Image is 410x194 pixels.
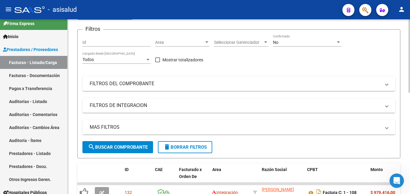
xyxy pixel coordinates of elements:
span: Monto [370,167,383,172]
span: CPBT [307,167,318,172]
mat-icon: menu [5,6,12,13]
span: Razón Social [262,167,287,172]
button: Borrar Filtros [158,141,212,153]
datatable-header-cell: CAE [152,163,177,190]
mat-panel-title: FILTROS DEL COMPROBANTE [90,80,381,87]
span: No [273,40,278,45]
span: Seleccionar Gerenciador [214,40,263,45]
mat-icon: search [88,143,95,150]
mat-icon: delete [163,143,171,150]
span: Inicio [3,33,18,40]
mat-panel-title: FILTROS DE INTEGRACION [90,102,381,109]
mat-icon: person [398,6,405,13]
mat-panel-title: MAS FILTROS [90,124,381,131]
button: Buscar Comprobante [82,141,153,153]
h3: Filtros [82,25,103,33]
mat-expansion-panel-header: MAS FILTROS [82,120,395,134]
datatable-header-cell: Razón Social [259,163,305,190]
span: Area [155,40,204,45]
span: [PERSON_NAME] [262,187,294,192]
span: - asisalud [48,3,77,16]
span: CAE [155,167,163,172]
mat-expansion-panel-header: FILTROS DEL COMPROBANTE [82,76,395,91]
datatable-header-cell: Facturado x Orden De [177,163,210,190]
datatable-header-cell: ID [122,163,152,190]
iframe: Intercom live chat [389,173,404,188]
mat-expansion-panel-header: FILTROS DE INTEGRACION [82,98,395,113]
datatable-header-cell: Area [210,163,251,190]
span: Todos [82,57,94,62]
span: Facturado x Orden De [179,167,202,179]
span: Buscar Comprobante [88,144,148,150]
span: Area [212,167,221,172]
span: Firma Express [3,20,34,27]
span: Mostrar totalizadores [162,56,203,63]
span: Borrar Filtros [163,144,207,150]
datatable-header-cell: CPBT [305,163,368,190]
datatable-header-cell: Monto [368,163,404,190]
span: Prestadores / Proveedores [3,46,58,53]
span: ID [125,167,129,172]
